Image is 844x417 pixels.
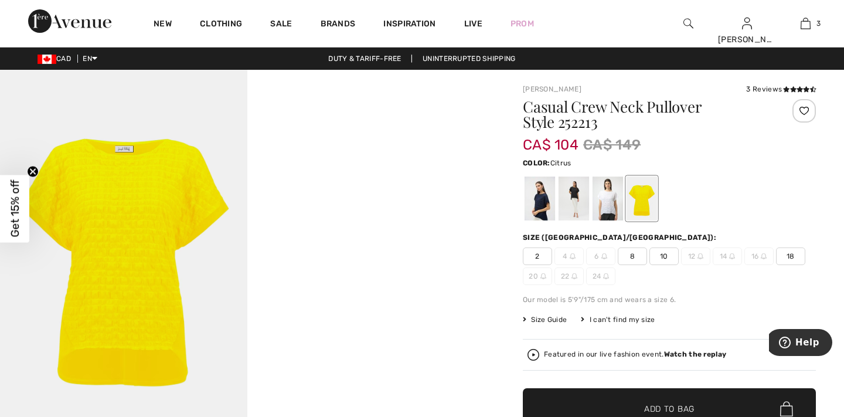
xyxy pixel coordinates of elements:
span: 12 [681,248,710,265]
strong: Watch the replay [664,350,727,358]
img: ring-m.svg [603,273,609,279]
a: Brands [321,19,356,31]
button: Close teaser [27,165,39,177]
img: Bag.svg [780,401,793,416]
span: 14 [713,248,742,265]
span: Add to Bag [644,403,695,415]
img: ring-m.svg [729,253,735,259]
div: Midnight Blue [525,177,555,221]
span: 16 [744,248,774,265]
img: 1ère Avenue [28,9,111,33]
span: 10 [649,248,679,265]
img: ring-m.svg [601,253,607,259]
img: Canadian Dollar [38,55,56,64]
div: Vanilla 30 [593,177,623,221]
span: 20 [523,267,552,285]
div: [PERSON_NAME] [718,33,775,46]
span: 8 [618,248,647,265]
img: ring-m.svg [697,253,703,259]
iframe: Opens a widget where you can find more information [769,329,832,358]
div: Size ([GEOGRAPHIC_DATA]/[GEOGRAPHIC_DATA]): [523,232,719,243]
span: Get 15% off [8,180,22,238]
img: My Info [742,16,752,30]
div: Our model is 5'9"/175 cm and wears a size 6. [523,294,816,305]
img: ring-m.svg [761,253,767,259]
div: Black [559,177,589,221]
img: My Bag [801,16,811,30]
a: Sale [270,19,292,31]
span: Citrus [550,159,571,167]
span: 18 [776,248,805,265]
span: 4 [554,248,584,265]
div: I can't find my size [581,314,655,325]
img: ring-m.svg [571,273,577,279]
div: Featured in our live fashion event. [544,351,726,358]
a: Live [464,18,482,30]
span: 3 [816,18,821,29]
span: CAD [38,55,76,63]
span: 22 [554,267,584,285]
img: Watch the replay [527,349,539,361]
img: ring-m.svg [540,273,546,279]
a: [PERSON_NAME] [523,85,581,93]
span: Size Guide [523,314,567,325]
span: Color: [523,159,550,167]
a: Sign In [742,18,752,29]
span: 6 [586,248,615,265]
span: CA$ 149 [583,134,641,155]
a: New [154,19,172,31]
img: ring-m.svg [570,253,576,259]
span: EN [83,55,97,63]
div: 3 Reviews [746,84,816,94]
div: Citrus [627,177,657,221]
a: Clothing [200,19,242,31]
h1: Casual Crew Neck Pullover Style 252213 [523,99,767,130]
span: 2 [523,248,552,265]
span: CA$ 104 [523,125,578,153]
img: search the website [683,16,693,30]
a: Prom [511,18,534,30]
video: Your browser does not support the video tag. [247,70,495,194]
span: 24 [586,267,615,285]
span: Inspiration [383,19,435,31]
a: 3 [777,16,834,30]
